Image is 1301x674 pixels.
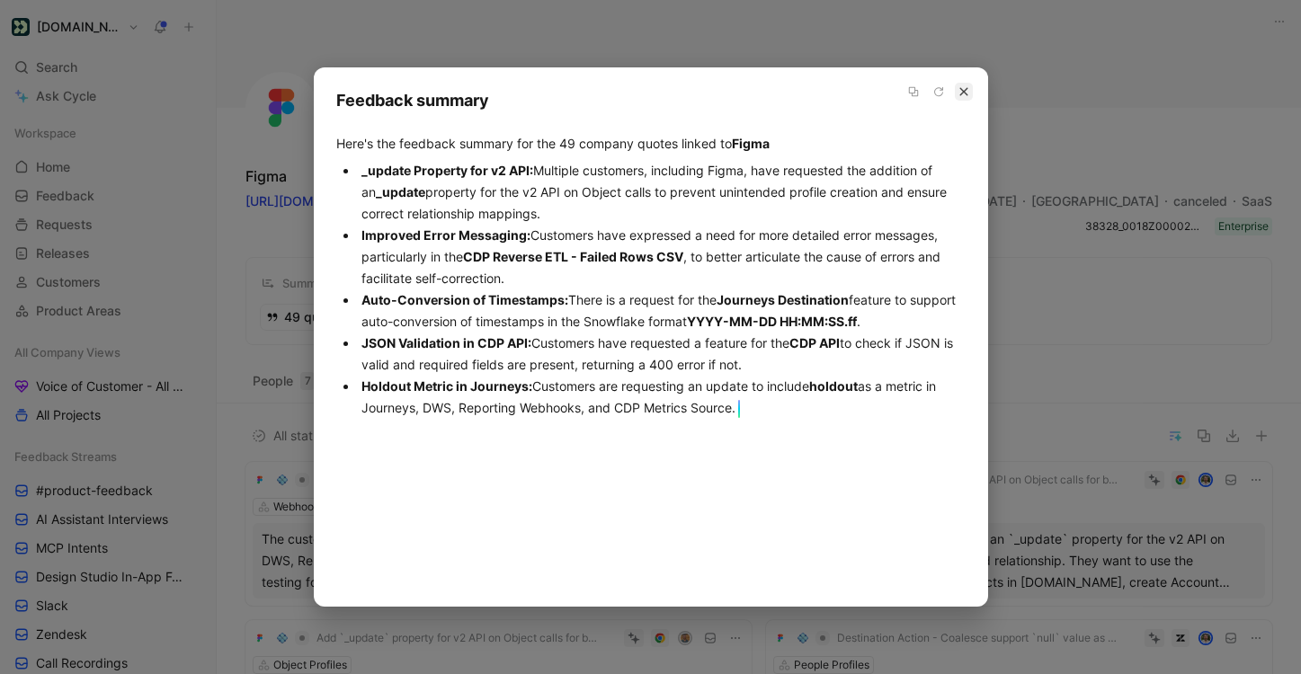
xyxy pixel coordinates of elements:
[336,90,966,111] h2: Feedback summary
[717,292,849,307] strong: Journeys Destination
[361,227,530,243] strong: Improved Error Messaging:
[732,136,770,151] b: Figma
[789,335,840,350] strong: CDP API
[809,378,858,394] strong: holdout
[358,376,966,419] li: Customers are requesting an update to include as a metric in Journeys, DWS, Reporting Webhooks, a...
[463,249,683,264] strong: CDP Reverse ETL - Failed Rows CSV
[361,292,568,307] strong: Auto-Conversion of Timestamps:
[376,184,425,200] strong: _update
[336,90,966,419] div: Here's the feedback summary for the 49 company quotes linked to
[361,378,532,394] strong: Holdout Metric in Journeys:
[358,289,966,333] li: There is a request for the feature to support auto-conversion of timestamps in the Snowflake form...
[358,225,966,289] li: Customers have expressed a need for more detailed error messages, particularly in the , to better...
[358,160,966,225] li: Multiple customers, including Figma, have requested the addition of an property for the v2 API on...
[361,335,531,350] strong: JSON Validation in CDP API:
[361,163,533,178] strong: _update Property for v2 API:
[687,314,857,329] strong: YYYY-MM-DD HH:MM:SS.ff
[358,333,966,376] li: Customers have requested a feature for the to check if JSON is valid and required fields are pres...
